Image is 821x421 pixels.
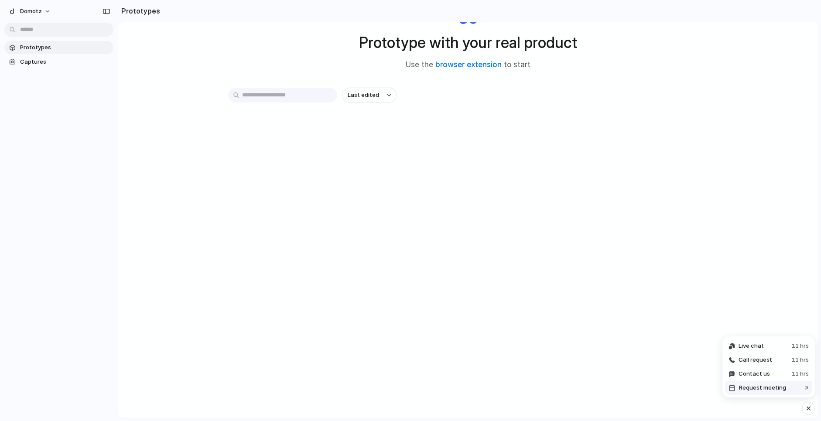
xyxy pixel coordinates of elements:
span: Live chat [739,342,764,350]
div: Close [153,3,169,19]
button: Send a message… [150,282,164,296]
span: ↗ [804,383,809,392]
button: Call request11 hrs [725,353,812,367]
button: Upload attachment [14,286,21,293]
button: Request meeting↗ [725,381,812,395]
img: Profile image for Christian [37,5,51,19]
textarea: Message… [7,267,167,282]
span: Captures [20,58,110,66]
button: go back [6,3,22,20]
span: 11 hrs [792,370,809,378]
button: Gif picker [41,286,48,293]
button: Contact us11 hrs [725,367,812,381]
h1: Index [55,4,74,11]
span: Request meeting [739,383,786,392]
span: Use the to start [406,59,530,71]
button: Start recording [55,286,62,293]
a: Captures [4,55,113,68]
button: Home [137,3,153,20]
span: Call request [739,356,772,364]
span: 11 hrs [792,356,809,364]
p: Back [DATE] [62,11,96,20]
span: 11 hrs [792,342,809,350]
h2: Prototypes [118,6,160,16]
img: Profile image for Simon [25,5,39,19]
span: Domotz [20,7,42,16]
span: Last edited [348,91,379,99]
button: Live chat11 hrs [725,339,812,353]
span: Contact us [739,370,770,378]
a: Prototypes [4,41,113,54]
button: Last edited [342,88,397,103]
button: Emoji picker [27,286,34,293]
button: Domotz [4,4,55,18]
h1: Prototype with your real product [359,31,577,54]
span: Prototypes [20,43,110,52]
a: browser extension [435,60,502,69]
